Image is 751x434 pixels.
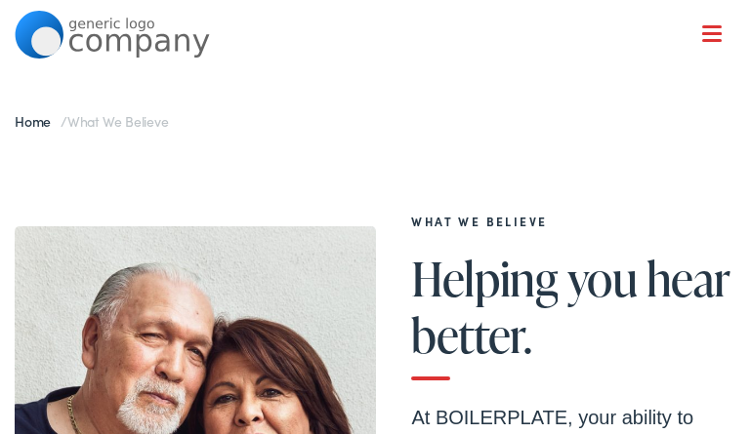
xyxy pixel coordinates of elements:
[411,253,558,304] span: Helping
[411,309,531,361] span: better.
[647,253,730,304] span: hear
[411,215,735,228] h2: What We Believe
[567,253,638,304] span: you
[29,78,735,138] a: What We Offer
[15,111,61,131] a: Home
[15,111,169,131] span: /
[67,111,169,131] span: What We Believe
